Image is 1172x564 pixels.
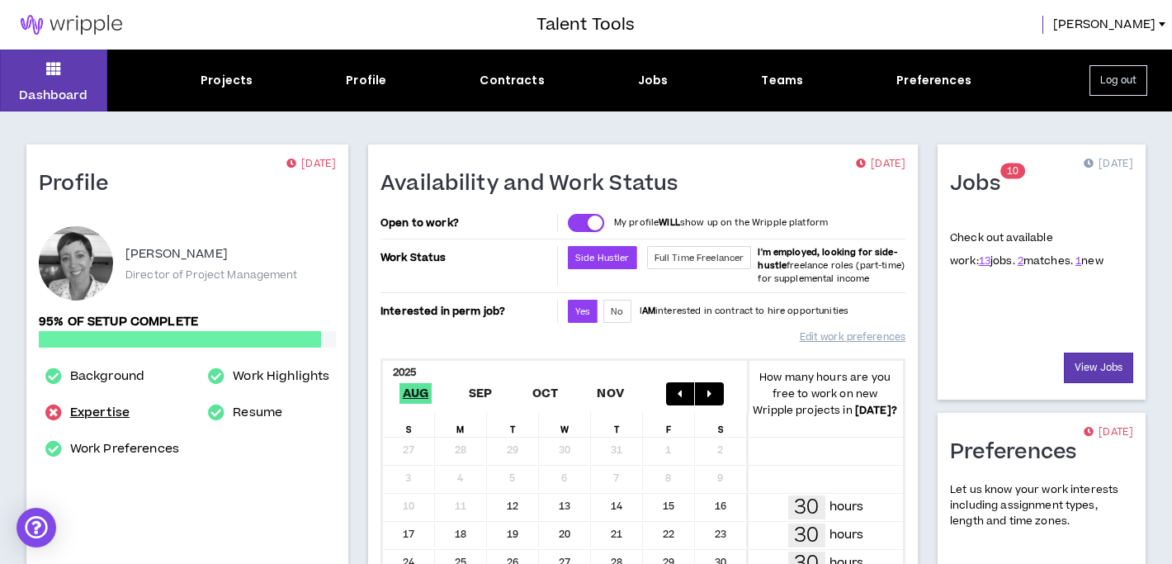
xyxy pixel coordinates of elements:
[1007,164,1013,178] span: 1
[39,171,121,197] h1: Profile
[1013,164,1018,178] span: 0
[125,268,298,282] p: Director of Project Management
[39,313,336,331] p: 95% of setup complete
[529,383,562,404] span: Oct
[286,156,336,173] p: [DATE]
[800,323,905,352] a: Edit work preferences
[539,412,591,437] div: W
[1084,424,1133,441] p: [DATE]
[614,216,828,230] p: My profile show up on the Wripple platform
[1075,254,1081,268] a: 1
[761,72,803,89] div: Teams
[435,412,487,437] div: M
[1000,164,1025,179] sup: 10
[1084,156,1133,173] p: [DATE]
[642,305,655,317] strong: AM
[829,526,864,544] p: hours
[1053,16,1155,34] span: [PERSON_NAME]
[950,230,1103,268] p: Check out available work:
[399,383,432,404] span: Aug
[591,412,643,437] div: T
[747,369,903,419] p: How many hours are you free to work on new Wripple projects in
[346,72,386,89] div: Profile
[1018,254,1073,268] span: matches.
[1064,353,1133,383] a: View Jobs
[536,12,635,37] h3: Talent Tools
[201,72,253,89] div: Projects
[758,246,905,285] span: freelance roles (part-time) for supplemental income
[856,156,905,173] p: [DATE]
[480,72,544,89] div: Contracts
[575,306,590,318] span: Yes
[380,171,691,197] h1: Availability and Work Status
[611,306,623,318] span: No
[125,244,228,264] p: [PERSON_NAME]
[39,226,113,301] div: Meegan D.
[1018,254,1023,268] a: 2
[380,300,554,323] p: Interested in perm job?
[979,254,1015,268] span: jobs.
[659,216,680,229] strong: WILL
[655,252,744,264] span: Full Time Freelancer
[638,72,669,89] div: Jobs
[643,412,695,437] div: F
[70,439,179,459] a: Work Preferences
[19,87,87,104] p: Dashboard
[950,171,1013,197] h1: Jobs
[70,367,144,386] a: Background
[950,439,1089,466] h1: Preferences
[593,383,627,404] span: Nov
[380,216,554,230] p: Open to work?
[233,403,282,423] a: Resume
[896,72,971,89] div: Preferences
[393,365,417,380] b: 2025
[640,305,849,318] p: I interested in contract to hire opportunities
[380,246,554,269] p: Work Status
[695,412,747,437] div: S
[70,403,130,423] a: Expertise
[855,403,897,418] b: [DATE] ?
[465,383,496,404] span: Sep
[950,482,1133,530] p: Let us know your work interests including assignment types, length and time zones.
[979,254,990,268] a: 13
[233,367,329,386] a: Work Highlights
[487,412,539,437] div: T
[829,498,864,516] p: hours
[383,412,435,437] div: S
[1075,254,1103,268] span: new
[17,508,56,547] div: Open Intercom Messenger
[1089,65,1147,96] button: Log out
[758,246,896,272] b: I'm employed, looking for side-hustle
